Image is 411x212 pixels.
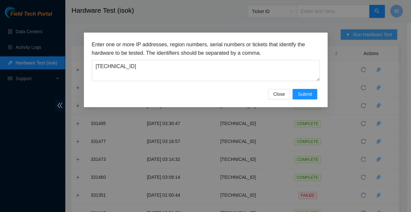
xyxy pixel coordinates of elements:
[273,91,285,98] span: Close
[298,91,312,98] span: Submit
[268,89,290,99] button: Close
[92,40,320,57] h3: Enter one or more IP addresses, region numbers, serial numbers or tickets that identify the hardw...
[292,89,317,99] button: Submit
[92,60,320,81] textarea: [TECHNICAL_ID]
